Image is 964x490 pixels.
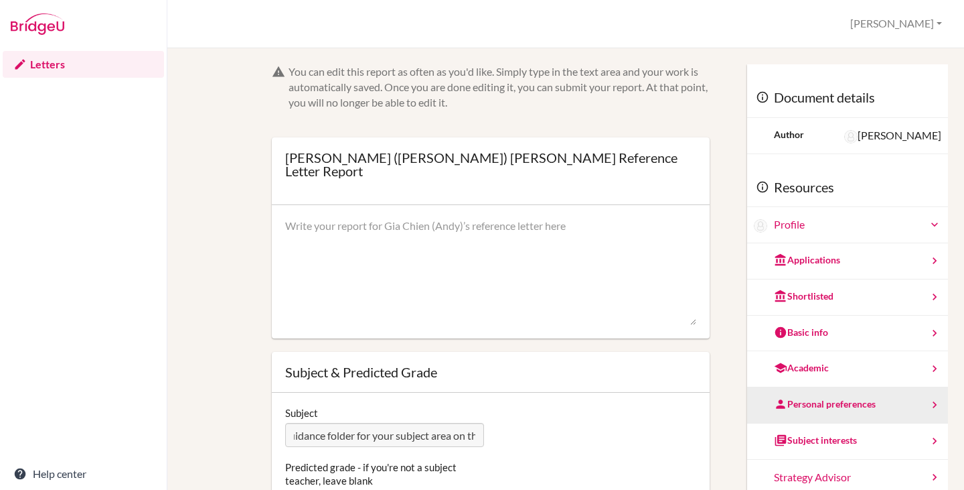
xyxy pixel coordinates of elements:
div: Subject interests [774,434,857,447]
img: Bridge-U [11,13,64,35]
div: You can edit this report as often as you'd like. Simply type in the text area and your work is au... [289,64,710,111]
div: Resources [747,168,948,208]
button: [PERSON_NAME] [844,11,948,36]
div: [PERSON_NAME] [844,128,941,143]
div: Applications [774,253,840,267]
a: Help center [3,461,164,487]
div: Document details [747,78,948,118]
a: Subject interests [747,424,948,460]
div: Basic info [774,326,828,339]
a: Letters [3,51,164,78]
div: [PERSON_NAME] ([PERSON_NAME]) [PERSON_NAME] Reference Letter Report [285,151,696,178]
a: Shortlisted [747,280,948,316]
a: Personal preferences [747,387,948,424]
div: Author [774,128,804,141]
label: Subject [285,406,318,420]
a: Basic info [747,316,948,352]
div: Subject & Predicted Grade [285,365,696,379]
div: Academic [774,361,829,375]
div: Shortlisted [774,290,833,303]
img: Gia Chien (Andy) Lin [754,219,767,233]
div: Personal preferences [774,397,876,411]
label: Predicted grade - if you're not a subject teacher, leave blank [285,461,484,487]
a: Academic [747,351,948,387]
a: Profile [774,217,941,233]
img: Sara Morgan [844,130,858,143]
a: Applications [747,243,948,280]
